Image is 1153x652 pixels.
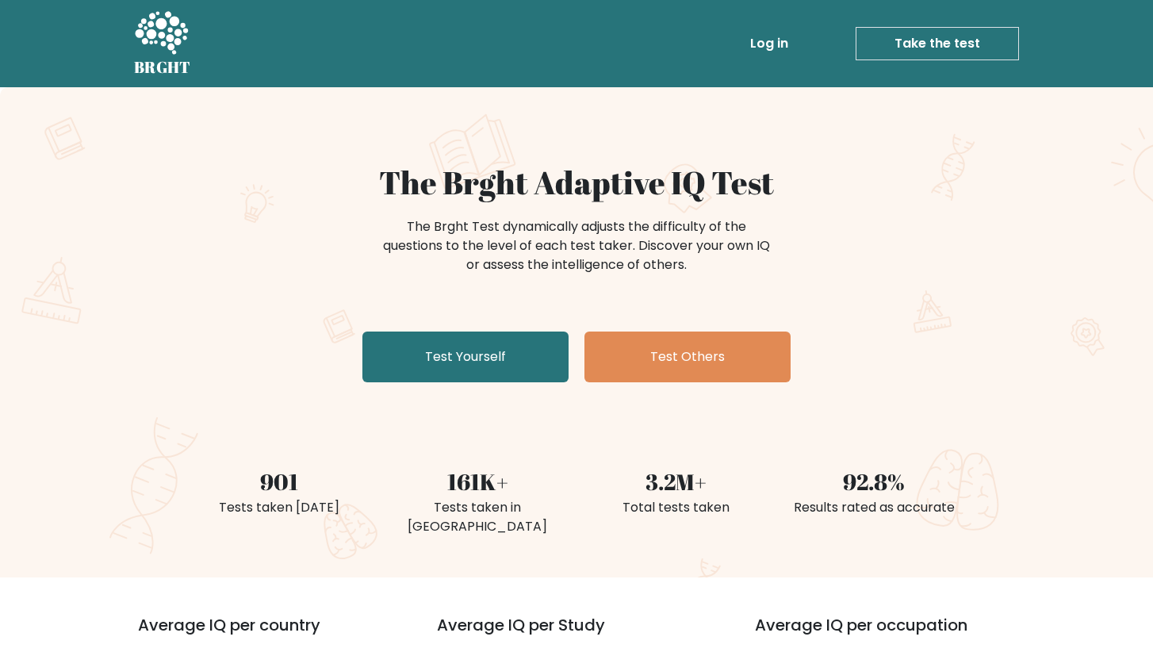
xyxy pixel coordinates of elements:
h5: BRGHT [134,58,191,77]
div: Tests taken [DATE] [190,498,369,517]
a: Take the test [856,27,1019,60]
a: Log in [744,28,795,59]
h1: The Brght Adaptive IQ Test [190,163,963,201]
a: BRGHT [134,6,191,81]
div: 92.8% [784,465,963,498]
div: Results rated as accurate [784,498,963,517]
div: The Brght Test dynamically adjusts the difficulty of the questions to the level of each test take... [378,217,775,274]
div: 901 [190,465,369,498]
div: 161K+ [388,465,567,498]
div: Tests taken in [GEOGRAPHIC_DATA] [388,498,567,536]
div: 3.2M+ [586,465,765,498]
div: Total tests taken [586,498,765,517]
a: Test Others [584,332,791,382]
a: Test Yourself [362,332,569,382]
